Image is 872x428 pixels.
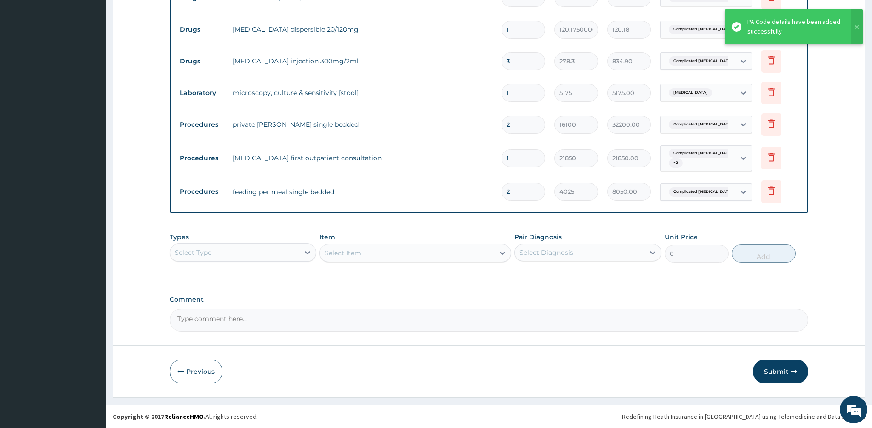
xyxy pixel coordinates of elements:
span: Complicated [MEDICAL_DATA] [669,56,737,66]
td: Procedures [175,116,228,133]
a: RelianceHMO [164,412,204,421]
span: We're online! [53,116,127,208]
button: Add [732,244,796,263]
td: [MEDICAL_DATA] injection 300mg/2ml [228,52,497,70]
td: [MEDICAL_DATA] dispersible 20/120mg [228,20,497,39]
div: Select Diagnosis [519,248,573,257]
span: Complicated [MEDICAL_DATA] [669,149,737,158]
td: Laboratory [175,84,228,101]
td: Procedures [175,183,228,200]
label: Pair Diagnosis [514,232,562,242]
div: Select Type [175,248,211,257]
span: Complicated [MEDICAL_DATA] [669,120,737,129]
textarea: Type your message and hit 'Enter' [5,251,175,283]
td: Drugs [175,53,228,70]
strong: Copyright © 2017 . [113,412,205,421]
td: feeding per meal single bedded [228,183,497,201]
div: Chat with us now [48,51,154,63]
td: Procedures [175,150,228,167]
label: Comment [170,296,809,304]
footer: All rights reserved. [106,405,872,428]
span: Complicated [MEDICAL_DATA] [669,187,737,197]
div: Redefining Heath Insurance in [GEOGRAPHIC_DATA] using Telemedicine and Data Science! [622,412,865,421]
label: Types [170,233,189,241]
span: Complicated [MEDICAL_DATA] [669,25,737,34]
span: [MEDICAL_DATA] [669,88,712,97]
td: Drugs [175,21,228,38]
button: Previous [170,360,222,383]
button: Submit [753,360,808,383]
label: Unit Price [665,232,698,242]
span: + 2 [669,158,683,168]
img: d_794563401_company_1708531726252_794563401 [17,46,37,69]
td: private [PERSON_NAME] single bedded [228,115,497,134]
label: Item [319,232,335,242]
div: PA Code details have been added successfully [747,17,842,36]
div: Minimize live chat window [151,5,173,27]
td: microscopy, culture & sensitivity [stool] [228,84,497,102]
td: [MEDICAL_DATA] first outpatient consultation [228,149,497,167]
